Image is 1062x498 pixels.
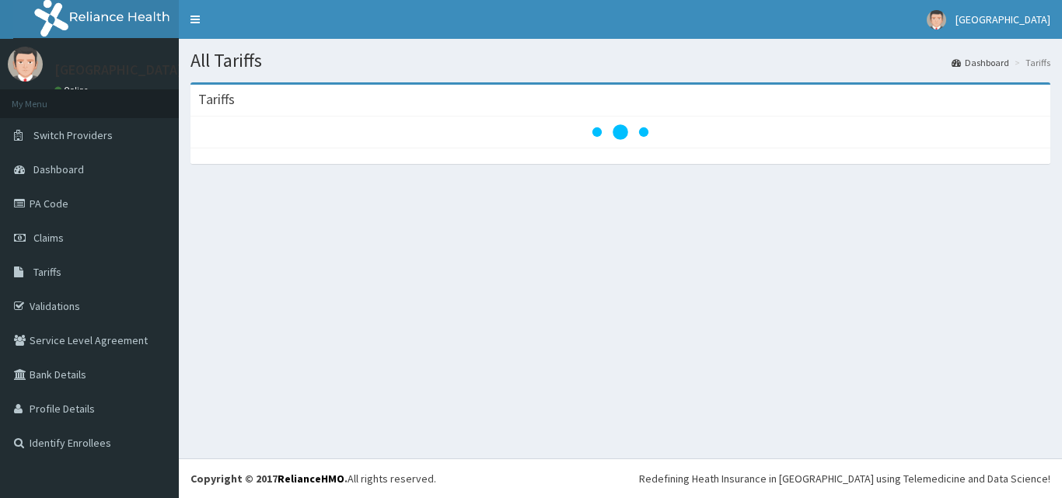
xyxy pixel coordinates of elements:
[33,162,84,176] span: Dashboard
[198,92,235,106] h3: Tariffs
[8,47,43,82] img: User Image
[1011,56,1050,69] li: Tariffs
[639,471,1050,486] div: Redefining Heath Insurance in [GEOGRAPHIC_DATA] using Telemedicine and Data Science!
[927,10,946,30] img: User Image
[33,128,113,142] span: Switch Providers
[952,56,1009,69] a: Dashboard
[33,231,64,245] span: Claims
[190,472,348,486] strong: Copyright © 2017 .
[589,101,652,163] svg: audio-loading
[33,265,61,279] span: Tariffs
[54,85,92,96] a: Online
[190,50,1050,71] h1: All Tariffs
[179,458,1062,498] footer: All rights reserved.
[955,12,1050,26] span: [GEOGRAPHIC_DATA]
[54,63,183,77] p: [GEOGRAPHIC_DATA]
[278,472,344,486] a: RelianceHMO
